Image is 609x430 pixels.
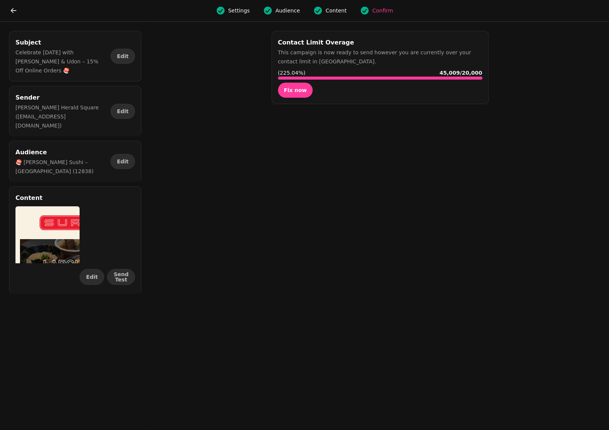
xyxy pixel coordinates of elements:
[110,104,135,119] button: Edit
[6,3,21,18] button: go back
[86,274,98,279] span: Edit
[117,109,129,114] span: Edit
[275,7,300,14] span: Audience
[15,92,107,103] h2: Sender
[110,154,135,169] button: Edit
[15,48,107,75] p: Celebrate [DATE] with [PERSON_NAME] & Udon – 15% Off Online Orders 🍣
[278,83,313,98] button: Fix now
[117,54,129,59] span: Edit
[15,103,107,130] p: [PERSON_NAME] Herald Square ([EMAIL_ADDRESS][DOMAIN_NAME])
[80,269,104,285] button: Edit
[15,37,107,48] h2: Subject
[15,147,107,158] h2: Audience
[325,7,347,14] span: Content
[110,49,135,64] button: Edit
[117,159,129,164] span: Edit
[107,269,135,285] button: Send Test
[278,37,482,48] h2: Contact Limit Overage
[284,88,307,93] span: Fix now
[228,7,250,14] span: Settings
[278,69,305,77] p: ( 225.04 %)
[439,70,482,76] b: 45,009 / 20,000
[15,158,107,176] p: 🍣 [PERSON_NAME] Sushi – [GEOGRAPHIC_DATA] (12838)
[278,48,482,66] p: This campaign is now ready to send however you are currently over your contact limit in [GEOGRAPH...
[114,272,129,282] span: Send Test
[372,7,393,14] span: Confirm
[15,193,43,203] h2: Content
